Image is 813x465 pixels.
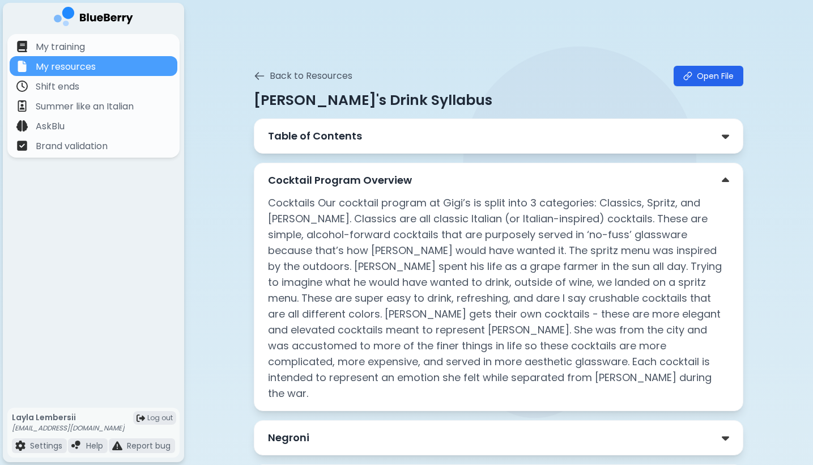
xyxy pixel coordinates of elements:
p: My resources [36,60,96,74]
img: file icon [16,100,28,112]
img: down chevron [722,175,729,187]
img: file icon [16,81,28,92]
img: file icon [112,441,122,451]
p: Cocktail Program Overview [268,172,412,188]
img: logout [137,414,145,422]
p: Brand validation [36,139,108,153]
img: file icon [16,41,28,52]
p: Cocktails Our cocktail program at Gigi’s is split into 3 categories: Classics, Spritz, and [PERSO... [268,195,729,401]
img: file icon [15,441,25,451]
a: Open File [674,66,743,86]
img: file icon [16,61,28,72]
p: Help [86,441,103,451]
img: file icon [71,441,82,451]
span: Log out [147,413,173,422]
p: Report bug [127,441,171,451]
p: Summer like an Italian [36,100,134,113]
p: Negroni [268,430,309,446]
p: Settings [30,441,62,451]
p: My training [36,40,85,54]
p: Table of Contents [268,128,362,144]
p: AskBlu [36,120,65,133]
p: Shift ends [36,80,79,94]
img: company logo [54,7,133,30]
img: down chevron [722,130,729,142]
p: [EMAIL_ADDRESS][DOMAIN_NAME] [12,424,125,433]
p: Layla Lembersii [12,412,125,422]
img: down chevron [722,432,729,444]
p: [PERSON_NAME]'s Drink Syllabus [254,91,743,109]
img: file icon [16,140,28,151]
button: Back to Resources [254,69,352,83]
img: file icon [16,120,28,132]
